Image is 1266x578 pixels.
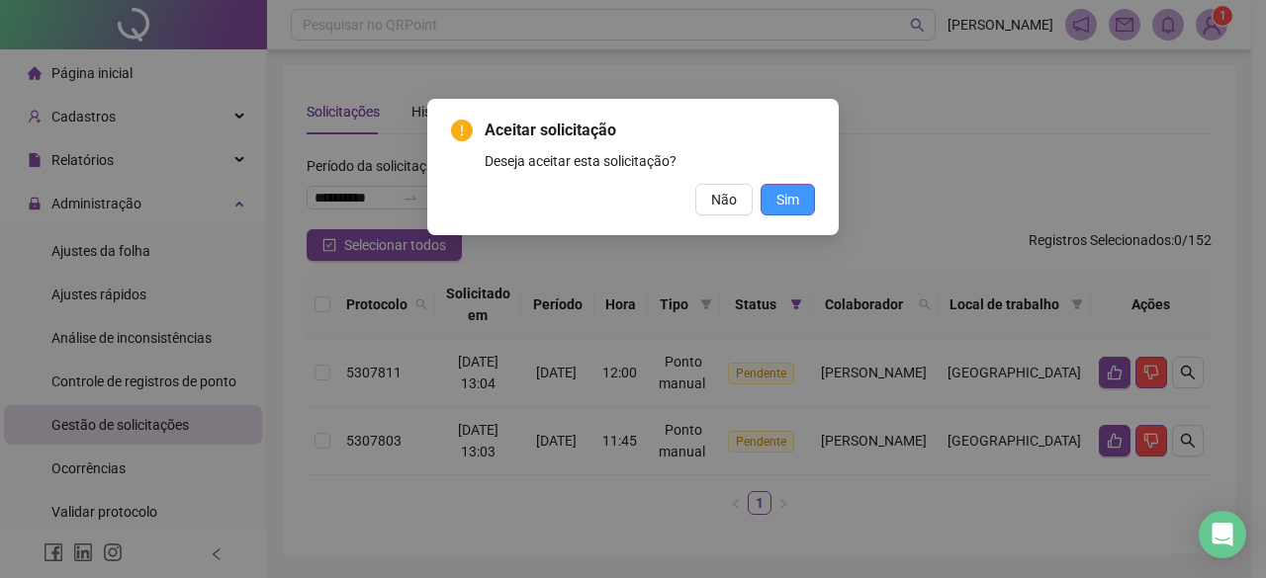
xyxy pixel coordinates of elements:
[451,120,473,141] span: exclamation-circle
[485,119,815,142] span: Aceitar solicitação
[711,189,737,210] span: Não
[485,150,815,172] div: Deseja aceitar esta solicitação?
[761,184,815,215] button: Sim
[1199,511,1246,558] div: Open Intercom Messenger
[695,184,753,215] button: Não
[776,189,799,210] span: Sim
